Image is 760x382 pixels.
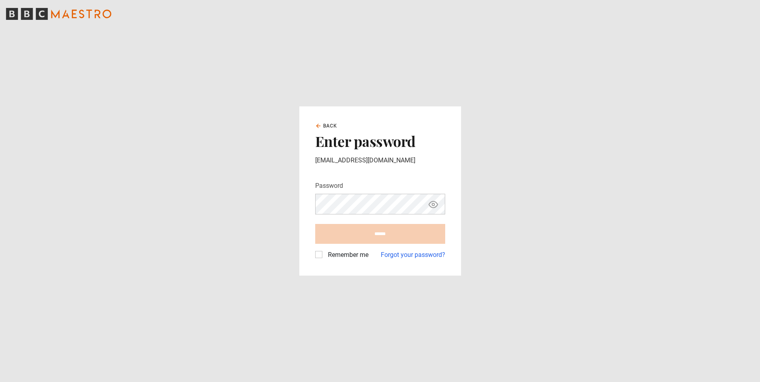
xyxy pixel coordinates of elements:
a: Forgot your password? [381,250,445,260]
p: [EMAIL_ADDRESS][DOMAIN_NAME] [315,156,445,165]
h2: Enter password [315,133,445,149]
label: Remember me [325,250,368,260]
svg: BBC Maestro [6,8,111,20]
button: Show password [427,197,440,211]
a: Back [315,122,337,129]
span: Back [323,122,337,129]
label: Password [315,181,343,191]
